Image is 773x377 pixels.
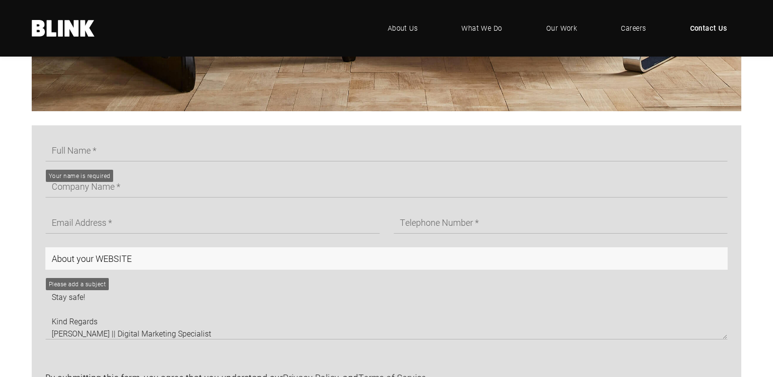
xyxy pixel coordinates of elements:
span: Contact Us [690,23,727,34]
a: Careers [606,14,660,43]
input: Email Address * [45,211,380,234]
span: Our Work [546,23,577,34]
a: Our Work [532,14,592,43]
a: About Us [373,14,433,43]
input: Subject * [45,247,728,270]
input: Telephone Number * [394,211,728,234]
div: Please add a subject [49,279,106,289]
input: Full Name * [45,139,728,161]
a: What We Do [447,14,517,43]
a: Home [32,20,95,37]
span: What We Do [461,23,502,34]
span: Careers [621,23,646,34]
a: Contact Us [675,14,742,43]
div: Your name is required [49,171,110,180]
input: Company Name * [45,175,728,198]
span: About Us [388,23,418,34]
